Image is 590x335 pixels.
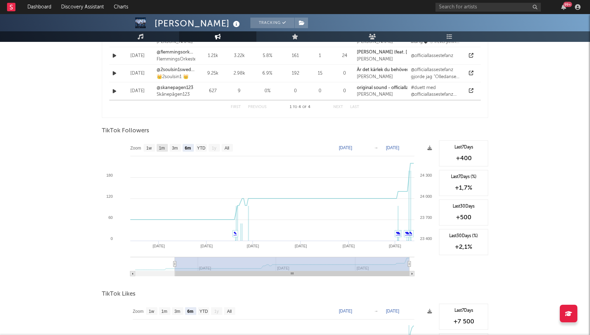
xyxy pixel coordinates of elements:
[336,52,353,59] div: 24
[308,88,332,95] div: 0
[157,91,195,98] div: Skånepågen123
[443,154,484,163] div: +400
[293,106,297,109] span: to
[561,4,566,10] button: 99+
[157,74,195,81] div: 👑2soulsin1 👑
[157,84,195,91] a: @skanepagen123
[357,67,408,80] a: Är det kärlek du behöver[PERSON_NAME]
[420,194,432,198] text: 24 000
[396,231,399,235] a: ✎
[405,231,408,235] a: ✎
[234,231,237,235] a: ✎
[443,317,484,326] div: +7 500
[443,144,484,151] div: Last 7 Days
[149,309,155,314] text: 1w
[157,49,195,56] a: @flemmingsorkester
[106,173,113,177] text: 180
[199,309,208,314] text: YTD
[251,52,283,59] div: 5.8 %
[374,145,378,150] text: →
[302,106,307,109] span: of
[185,146,191,151] text: 6m
[443,308,484,314] div: Last 7 Days
[350,105,359,109] button: Last
[287,88,304,95] div: 0
[386,145,399,150] text: [DATE]
[162,309,168,314] text: 1m
[435,3,541,12] input: Search for artists
[231,105,241,109] button: First
[102,290,136,298] span: TikTok Likes
[443,213,484,222] div: +500
[153,244,165,248] text: [DATE]
[281,103,319,112] div: 1 4 4
[443,243,484,251] div: +2,1 %
[563,2,572,7] div: 99 +
[106,194,113,198] text: 120
[389,244,401,248] text: [DATE]
[224,146,229,151] text: All
[357,49,443,63] a: [PERSON_NAME] (feat. [PERSON_NAME])[PERSON_NAME]
[251,88,283,95] div: 0 %
[443,174,484,180] div: Last 7 Days (%)
[420,173,432,177] text: 24 300
[247,244,259,248] text: [DATE]
[342,244,355,248] text: [DATE]
[287,52,304,59] div: 161
[130,146,141,151] text: Zoom
[357,74,408,81] div: [PERSON_NAME]
[308,70,332,77] div: 15
[411,67,461,80] div: @officiallassestefanz gjorde jag "Olledansen" rätt? ❤️😉 duetta gärna och visa eran dans. #2soulsi...
[122,88,153,95] div: [DATE]
[443,233,484,239] div: Last 30 Days (%)
[409,231,412,235] a: ✎
[109,215,113,220] text: 60
[230,52,248,59] div: 3.22k
[287,70,304,77] div: 192
[199,70,227,77] div: 9.25k
[201,244,213,248] text: [DATE]
[420,236,432,241] text: 23 400
[386,309,399,314] text: [DATE]
[357,91,431,98] div: [PERSON_NAME]
[308,52,332,59] div: 1
[227,309,231,314] text: All
[155,18,242,29] div: [PERSON_NAME]
[159,146,165,151] text: 1m
[111,236,113,241] text: 0
[157,56,195,63] div: FlemmingsOrkester
[295,244,307,248] text: [DATE]
[102,127,149,135] span: TikTok Followers
[157,67,195,74] a: @2soulsin1sweden
[250,18,294,28] button: Tracking
[357,68,408,72] strong: Är det kärlek du behöver
[248,105,267,109] button: Previous
[122,52,153,59] div: [DATE]
[172,146,178,151] text: 3m
[411,52,461,59] div: @officiallassestefanz
[146,146,152,151] text: 1w
[199,88,227,95] div: 627
[333,105,343,109] button: Next
[357,50,443,55] strong: [PERSON_NAME] (feat. [PERSON_NAME])
[420,215,432,220] text: 23 700
[443,203,484,210] div: Last 30 Days
[212,146,216,151] text: 1y
[357,56,443,63] div: [PERSON_NAME]
[411,84,461,98] div: #duett med @officiallassestefanz #lassestefanz
[339,145,352,150] text: [DATE]
[214,309,219,314] text: 1y
[357,84,431,98] a: original sound - officiallassestefanz[PERSON_NAME]
[230,88,248,95] div: 9
[339,309,352,314] text: [DATE]
[197,146,205,151] text: YTD
[175,309,181,314] text: 3m
[187,309,193,314] text: 6m
[122,70,153,77] div: [DATE]
[230,70,248,77] div: 2.98k
[336,70,353,77] div: 0
[443,184,484,192] div: +1,7 %
[336,88,353,95] div: 0
[251,70,283,77] div: 6.9 %
[374,309,378,314] text: →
